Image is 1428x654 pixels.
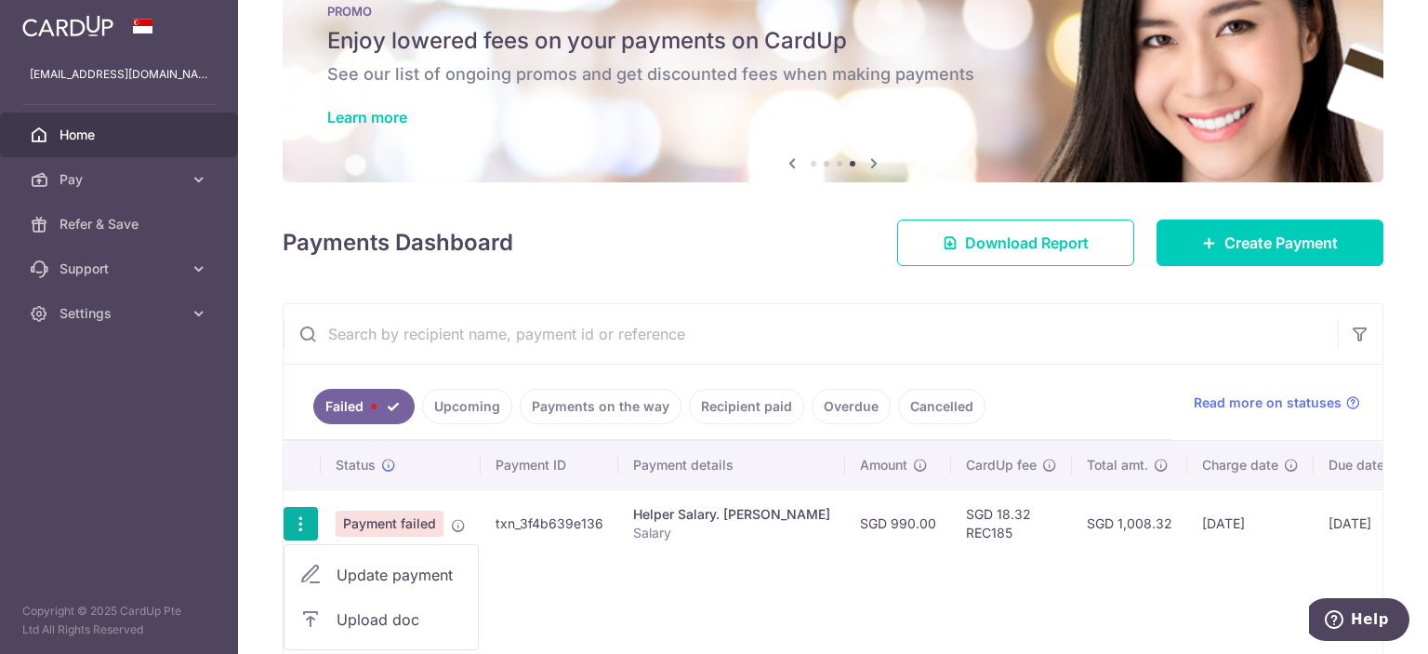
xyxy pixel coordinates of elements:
[481,441,618,489] th: Payment ID
[1309,598,1409,645] iframe: Opens a widget where you can find more information
[59,215,182,234] span: Refer & Save
[1087,456,1148,474] span: Total amt.
[30,65,208,84] p: [EMAIL_ADDRESS][DOMAIN_NAME]
[327,26,1339,56] h5: Enjoy lowered fees on your payments on CardUp
[1072,489,1187,557] td: SGD 1,008.32
[1224,232,1338,254] span: Create Payment
[59,170,182,189] span: Pay
[336,511,443,537] span: Payment failed
[860,456,907,474] span: Amount
[284,304,1338,364] input: Search by recipient name, payment id or reference
[1202,456,1278,474] span: Charge date
[633,524,830,542] p: Salary
[951,489,1072,557] td: SGD 18.32 REC185
[845,489,951,557] td: SGD 990.00
[689,389,804,424] a: Recipient paid
[633,505,830,524] div: Helper Salary. [PERSON_NAME]
[327,63,1339,86] h6: See our list of ongoing promos and get discounted fees when making payments
[422,389,512,424] a: Upcoming
[1314,489,1420,557] td: [DATE]
[327,4,1339,19] p: PROMO
[1157,220,1383,266] a: Create Payment
[618,441,845,489] th: Payment details
[481,489,618,557] td: txn_3f4b639e136
[336,456,376,474] span: Status
[520,389,681,424] a: Payments on the way
[22,15,113,37] img: CardUp
[966,456,1037,474] span: CardUp fee
[313,389,415,424] a: Failed
[1194,394,1342,412] span: Read more on statuses
[1194,394,1360,412] a: Read more on statuses
[812,389,891,424] a: Overdue
[327,108,407,127] a: Learn more
[898,389,985,424] a: Cancelled
[59,304,182,323] span: Settings
[1187,489,1314,557] td: [DATE]
[59,260,182,278] span: Support
[59,126,182,144] span: Home
[965,232,1089,254] span: Download Report
[1329,456,1384,474] span: Due date
[897,220,1134,266] a: Download Report
[283,226,513,260] h4: Payments Dashboard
